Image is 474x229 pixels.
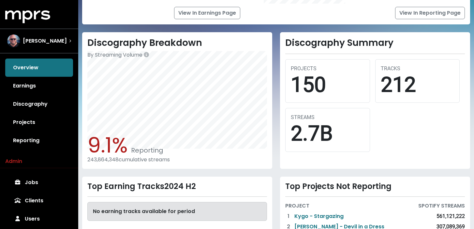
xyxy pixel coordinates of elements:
div: PROJECTS [291,65,364,73]
a: Reporting [5,131,73,150]
a: View In Earnings Page [174,7,240,19]
a: View In Reporting Page [395,7,465,19]
h2: Discography Breakdown [87,37,267,48]
div: 561,121,222 [437,212,465,220]
div: No earning tracks available for period [87,202,267,221]
span: 9.1% [87,131,128,160]
div: 1 [285,212,292,220]
a: Earnings [5,77,73,95]
a: mprs logo [5,13,50,20]
div: TRACKS [381,65,454,73]
div: 150 [291,73,364,98]
a: Clients [5,192,73,210]
div: PROJECT [285,202,309,210]
div: STREAMS [291,114,364,121]
span: By Streaming Volume [87,51,142,59]
a: Kygo - Stargazing [294,212,344,220]
span: [PERSON_NAME] [23,37,67,45]
div: Top Earning Tracks 2024 H2 [87,182,267,191]
h2: Discography Summary [285,37,465,48]
div: 243,864,348 cumulative streams [87,156,267,163]
div: 2.7B [291,121,364,146]
a: Projects [5,113,73,131]
a: Discography [5,95,73,113]
div: SPOTIFY STREAMS [418,202,465,210]
div: Top Projects Not Reporting [285,182,465,191]
a: Users [5,210,73,228]
a: Jobs [5,173,73,192]
div: 212 [381,73,454,98]
img: The selected account / producer [7,34,20,47]
span: Reporting [128,146,163,155]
